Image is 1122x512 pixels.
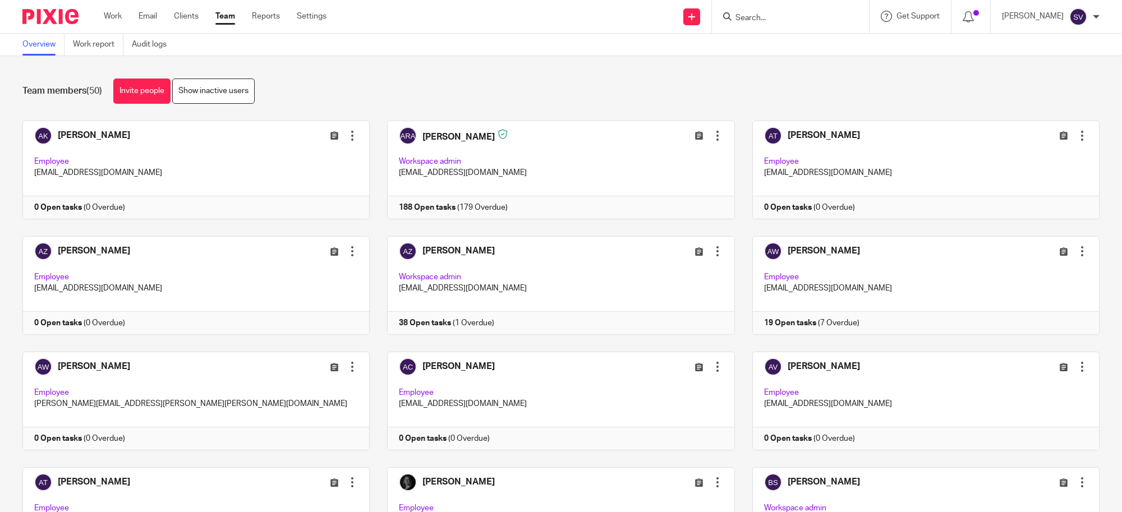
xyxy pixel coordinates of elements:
p: [PERSON_NAME] [1002,11,1064,22]
span: (50) [86,86,102,95]
a: Work report [73,34,123,56]
a: Team [215,11,235,22]
a: Work [104,11,122,22]
a: Overview [22,34,65,56]
span: Get Support [896,12,940,20]
img: svg%3E [1069,8,1087,26]
a: Show inactive users [172,79,255,104]
a: Settings [297,11,327,22]
a: Invite people [113,79,171,104]
h1: Team members [22,85,102,97]
input: Search [734,13,835,24]
img: Pixie [22,9,79,24]
a: Clients [174,11,199,22]
a: Email [139,11,157,22]
a: Audit logs [132,34,175,56]
a: Reports [252,11,280,22]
